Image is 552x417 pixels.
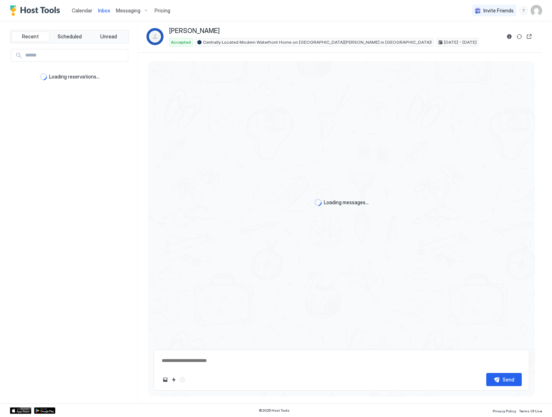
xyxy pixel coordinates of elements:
a: Inbox [98,7,110,14]
button: Sync reservation [515,32,524,41]
span: Privacy Policy [493,409,516,413]
a: Google Play Store [34,407,55,414]
a: App Store [10,407,31,414]
div: Send [503,376,514,383]
a: Terms Of Use [519,407,542,414]
span: Terms Of Use [519,409,542,413]
a: Calendar [72,7,92,14]
span: Invite Friends [483,7,514,14]
button: Upload image [161,375,170,384]
span: Recent [22,33,39,40]
button: Scheduled [51,32,89,42]
div: tab-group [10,30,129,43]
button: Send [486,373,522,386]
input: Input Field [22,49,128,61]
span: Loading reservations... [49,74,100,80]
button: Quick reply [170,375,178,384]
span: Centrally Located Modern Waterfront Home on [GEOGRAPHIC_DATA][PERSON_NAME] in [GEOGRAPHIC_DATA]! [203,39,432,45]
span: Calendar [72,7,92,13]
span: © 2025 Host Tools [259,408,290,413]
span: Messaging [116,7,140,14]
span: Pricing [155,7,170,14]
div: User profile [531,5,542,16]
button: Recent [12,32,49,42]
span: Scheduled [58,33,82,40]
span: Unread [100,33,117,40]
div: loading [40,73,47,80]
span: Inbox [98,7,110,13]
span: [PERSON_NAME] [169,27,220,35]
button: Open reservation [525,32,534,41]
span: Accepted [171,39,191,45]
span: Loading messages... [324,199,369,206]
span: [DATE] - [DATE] [444,39,477,45]
a: Host Tools Logo [10,5,63,16]
a: Privacy Policy [493,407,516,414]
div: loading [315,199,322,206]
button: Unread [90,32,127,42]
button: Reservation information [505,32,514,41]
div: menu [519,6,528,15]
